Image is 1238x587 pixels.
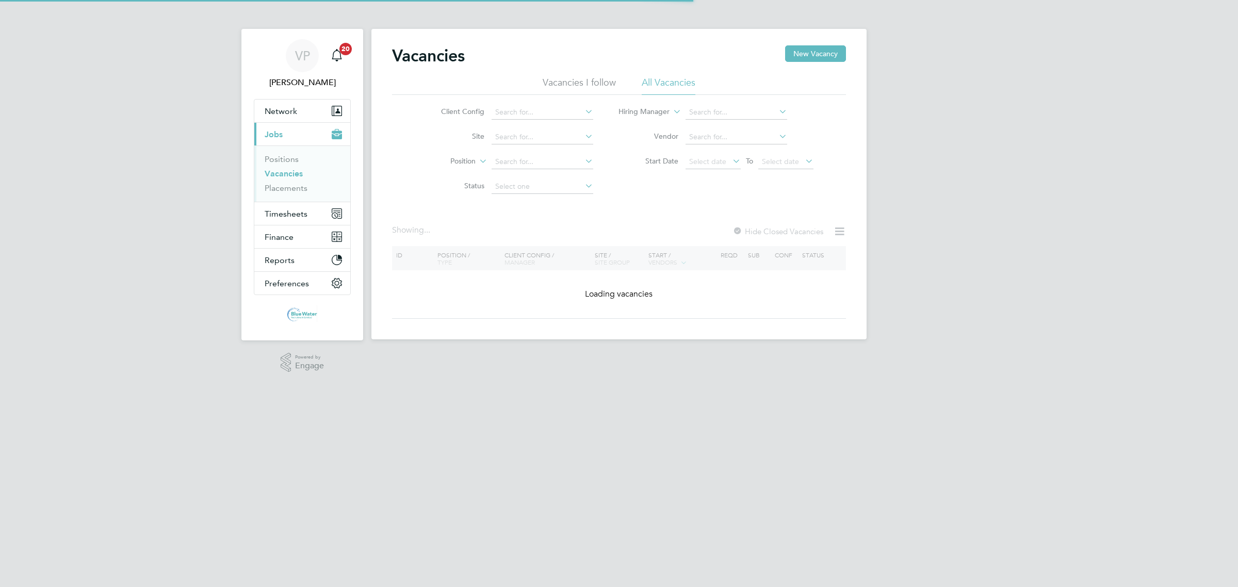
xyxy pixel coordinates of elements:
[425,132,484,141] label: Site
[254,202,350,225] button: Timesheets
[254,249,350,271] button: Reports
[689,157,726,166] span: Select date
[686,130,787,144] input: Search for...
[254,123,350,145] button: Jobs
[339,43,352,55] span: 20
[492,180,593,194] input: Select one
[425,181,484,190] label: Status
[686,105,787,120] input: Search for...
[265,129,283,139] span: Jobs
[732,226,823,236] label: Hide Closed Vacancies
[295,362,324,370] span: Engage
[254,272,350,295] button: Preferences
[287,305,318,322] img: bluewaterwales-logo-retina.png
[543,76,616,95] li: Vacancies I follow
[327,39,347,72] a: 20
[265,279,309,288] span: Preferences
[265,106,297,116] span: Network
[254,145,350,202] div: Jobs
[241,29,363,340] nav: Main navigation
[492,130,593,144] input: Search for...
[265,209,307,219] span: Timesheets
[254,225,350,248] button: Finance
[619,132,678,141] label: Vendor
[265,255,295,265] span: Reports
[492,105,593,120] input: Search for...
[743,154,756,168] span: To
[392,225,432,236] div: Showing
[642,76,695,95] li: All Vacancies
[265,154,299,164] a: Positions
[295,49,310,62] span: VP
[762,157,799,166] span: Select date
[785,45,846,62] button: New Vacancy
[281,353,324,372] a: Powered byEngage
[254,305,351,322] a: Go to home page
[425,107,484,116] label: Client Config
[424,225,430,235] span: ...
[254,100,350,122] button: Network
[265,169,303,178] a: Vacancies
[619,156,678,166] label: Start Date
[416,156,476,167] label: Position
[392,45,465,66] h2: Vacancies
[492,155,593,169] input: Search for...
[254,39,351,89] a: VP[PERSON_NAME]
[254,76,351,89] span: Victoria Price
[265,232,294,242] span: Finance
[295,353,324,362] span: Powered by
[265,183,307,193] a: Placements
[610,107,670,117] label: Hiring Manager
